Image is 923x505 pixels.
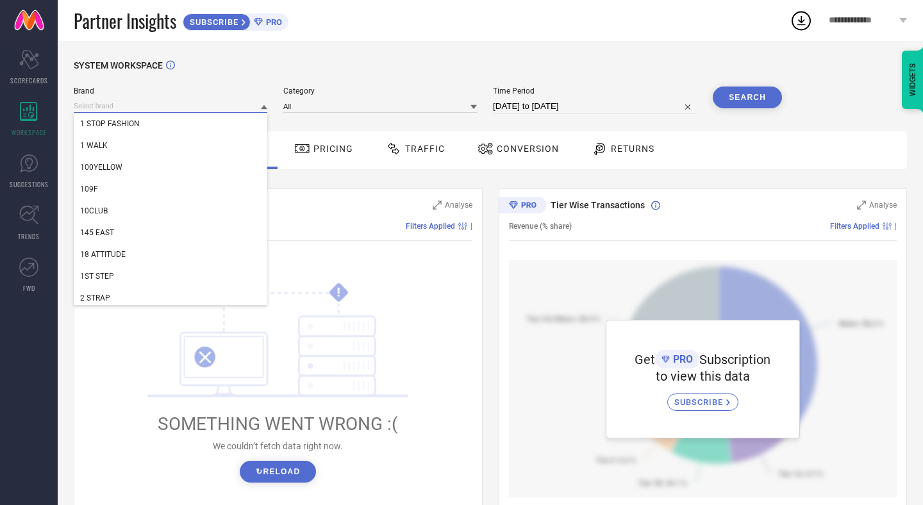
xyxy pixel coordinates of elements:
[80,228,114,237] span: 145 EAST
[337,285,340,300] tspan: !
[10,76,48,85] span: SCORECARDS
[158,413,398,435] span: SOMETHING WENT WRONG :(
[895,222,897,231] span: |
[74,113,267,135] div: 1 STOP FASHION
[74,99,267,113] input: Select brand
[80,272,114,281] span: 1ST STEP
[74,135,267,156] div: 1 WALK
[667,384,738,411] a: SUBSCRIBE
[80,185,98,194] span: 109F
[183,10,288,31] a: SUBSCRIBEPRO
[674,397,726,407] span: SUBSCRIBE
[213,441,343,451] span: We couldn’t fetch data right now.
[74,222,267,244] div: 145 EAST
[406,222,455,231] span: Filters Applied
[263,17,282,27] span: PRO
[74,8,176,34] span: Partner Insights
[857,201,866,210] svg: Zoom
[869,201,897,210] span: Analyse
[830,222,879,231] span: Filters Applied
[80,250,126,259] span: 18 ATTITUDE
[283,87,477,95] span: Category
[80,141,108,150] span: 1 WALK
[405,144,445,154] span: Traffic
[713,87,782,108] button: Search
[499,197,546,216] div: Premium
[240,461,316,483] button: ↻Reload
[74,60,163,70] span: SYSTEM WORKSPACE
[551,200,645,210] span: Tier Wise Transactions
[80,294,110,302] span: 2 STRAP
[74,87,267,95] span: Brand
[313,144,353,154] span: Pricing
[670,353,693,365] span: PRO
[74,156,267,178] div: 100YELLOW
[74,244,267,265] div: 18 ATTITUDE
[790,9,813,32] div: Open download list
[445,201,472,210] span: Analyse
[656,368,750,384] span: to view this data
[699,352,770,367] span: Subscription
[18,231,40,241] span: TRENDS
[493,99,697,114] input: Select time period
[470,222,472,231] span: |
[12,128,47,137] span: WORKSPACE
[80,119,140,128] span: 1 STOP FASHION
[497,144,559,154] span: Conversion
[80,163,122,172] span: 100YELLOW
[74,265,267,287] div: 1ST STEP
[80,206,108,215] span: 10CLUB
[10,179,49,189] span: SUGGESTIONS
[74,200,267,222] div: 10CLUB
[74,287,267,309] div: 2 STRAP
[23,283,35,293] span: FWD
[493,87,697,95] span: Time Period
[74,178,267,200] div: 109F
[611,144,654,154] span: Returns
[509,222,572,231] span: Revenue (% share)
[635,352,655,367] span: Get
[183,17,242,27] span: SUBSCRIBE
[433,201,442,210] svg: Zoom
